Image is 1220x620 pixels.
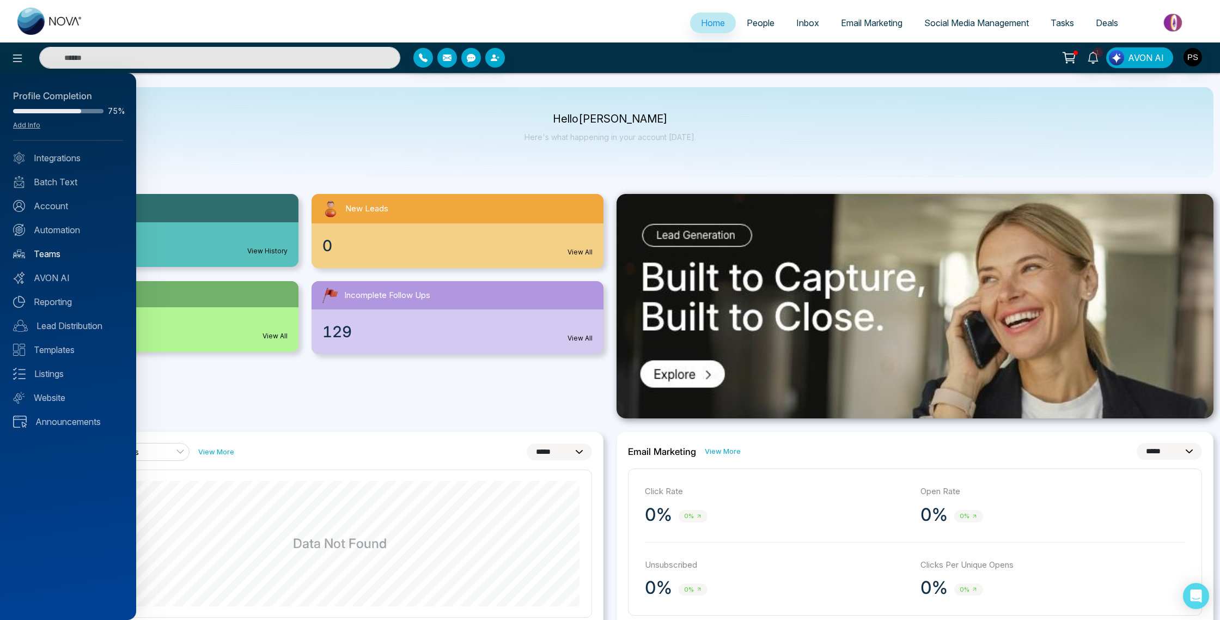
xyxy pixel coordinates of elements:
a: Website [13,391,123,404]
img: team.svg [13,248,25,260]
a: Batch Text [13,175,123,189]
div: Open Intercom Messenger [1183,583,1209,609]
img: Avon-AI.svg [13,272,25,284]
a: Integrations [13,151,123,165]
div: Profile Completion [13,89,123,104]
a: Reporting [13,295,123,308]
img: announcements.svg [13,416,27,428]
a: Announcements [13,415,123,428]
img: Listings.svg [13,368,26,380]
a: Automation [13,223,123,236]
a: Teams [13,247,123,260]
img: Templates.svg [13,344,25,356]
a: AVON AI [13,271,123,284]
a: Templates [13,343,123,356]
a: Listings [13,367,123,380]
img: Lead-dist.svg [13,320,28,332]
a: Account [13,199,123,212]
a: Add Info [13,121,40,129]
img: Integrated.svg [13,152,25,164]
a: Lead Distribution [13,319,123,332]
img: Account.svg [13,200,25,212]
img: Automation.svg [13,224,25,236]
span: 75% [108,107,123,115]
img: Website.svg [13,392,25,404]
img: Reporting.svg [13,296,25,308]
img: batch_text_white.png [13,176,25,188]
